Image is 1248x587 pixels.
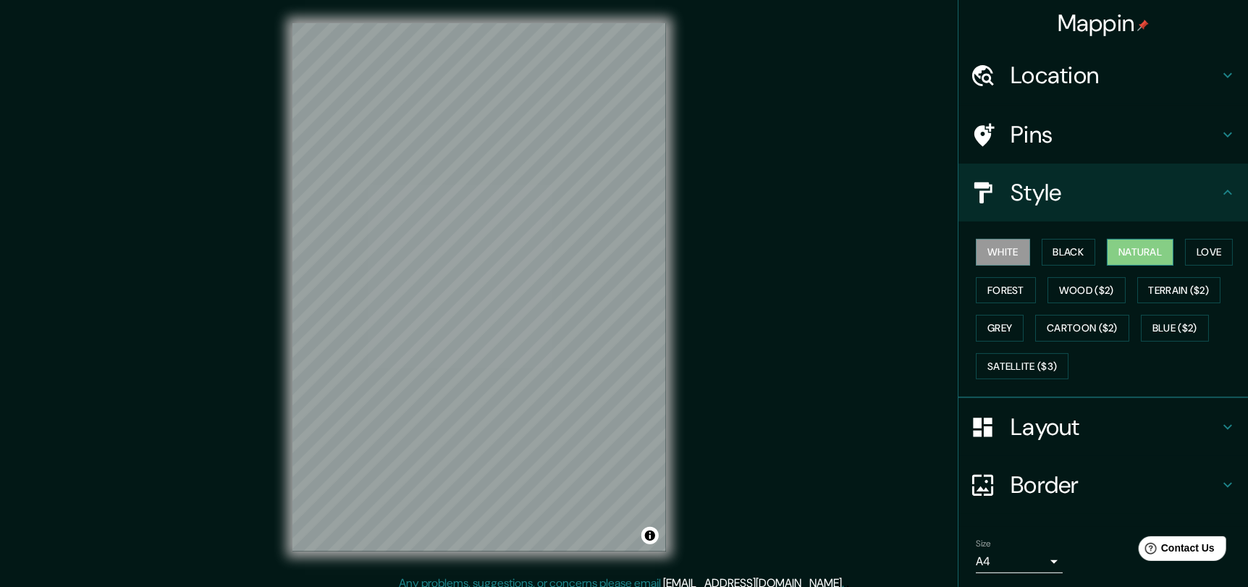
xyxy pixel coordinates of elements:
h4: Pins [1011,120,1219,149]
div: Style [958,164,1248,221]
button: White [976,239,1030,266]
div: Layout [958,398,1248,456]
h4: Layout [1011,413,1219,442]
iframe: Help widget launcher [1119,531,1232,571]
div: Location [958,46,1248,104]
button: Love [1185,239,1233,266]
button: Satellite ($3) [976,353,1068,380]
button: Forest [976,277,1036,304]
div: A4 [976,550,1063,573]
button: Black [1042,239,1096,266]
canvas: Map [292,23,666,552]
div: Border [958,456,1248,514]
h4: Mappin [1058,9,1150,38]
div: Pins [958,106,1248,164]
h4: Style [1011,178,1219,207]
h4: Location [1011,61,1219,90]
button: Terrain ($2) [1137,277,1221,304]
button: Blue ($2) [1141,315,1209,342]
img: pin-icon.png [1137,20,1149,31]
button: Grey [976,315,1024,342]
button: Cartoon ($2) [1035,315,1129,342]
button: Toggle attribution [641,527,659,544]
label: Size [976,538,991,550]
button: Natural [1107,239,1173,266]
h4: Border [1011,470,1219,499]
button: Wood ($2) [1047,277,1126,304]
